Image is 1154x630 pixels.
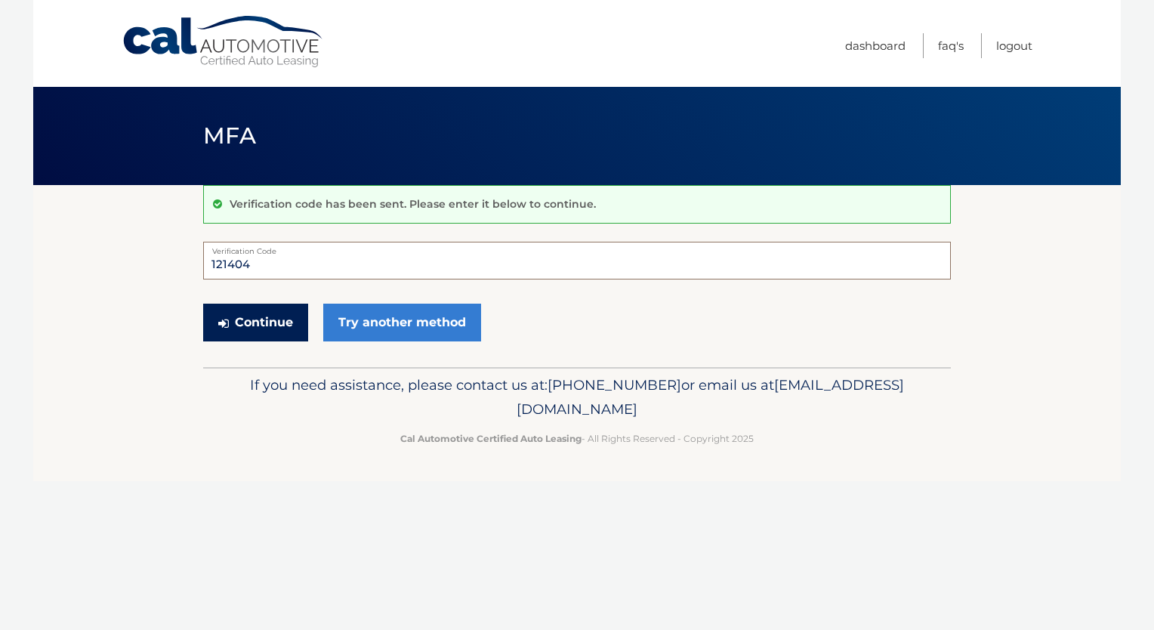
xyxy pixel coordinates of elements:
[213,373,941,422] p: If you need assistance, please contact us at: or email us at
[230,197,596,211] p: Verification code has been sent. Please enter it below to continue.
[517,376,904,418] span: [EMAIL_ADDRESS][DOMAIN_NAME]
[203,304,308,341] button: Continue
[400,433,582,444] strong: Cal Automotive Certified Auto Leasing
[203,242,951,279] input: Verification Code
[122,15,326,69] a: Cal Automotive
[323,304,481,341] a: Try another method
[996,33,1032,58] a: Logout
[203,122,256,150] span: MFA
[938,33,964,58] a: FAQ's
[548,376,681,394] span: [PHONE_NUMBER]
[213,431,941,446] p: - All Rights Reserved - Copyright 2025
[845,33,906,58] a: Dashboard
[203,242,951,254] label: Verification Code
